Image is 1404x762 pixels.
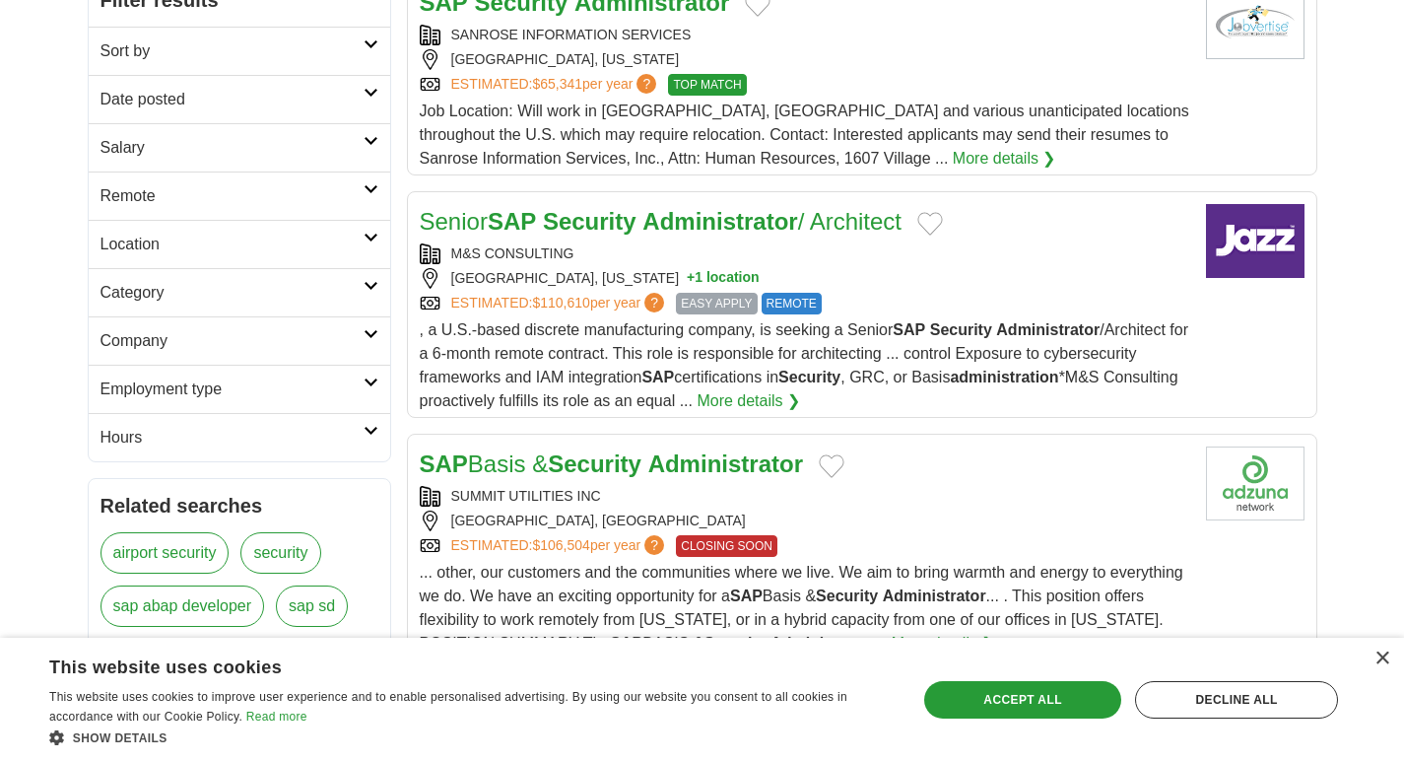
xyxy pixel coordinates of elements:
[819,454,844,478] button: Add to favorite jobs
[676,535,777,557] span: CLOSING SOON
[420,243,1190,264] div: M&S CONSULTING
[543,208,636,235] strong: Security
[420,49,1190,70] div: [GEOGRAPHIC_DATA], [US_STATE]
[770,635,874,652] strong: Administrator
[917,212,943,236] button: Add to favorite jobs
[89,268,390,316] a: Category
[883,588,986,604] strong: Administrator
[100,88,364,111] h2: Date posted
[89,27,390,75] a: Sort by
[89,220,390,268] a: Location
[100,532,230,574] a: airport security
[100,184,364,208] h2: Remote
[950,369,1058,385] strong: administration
[89,316,390,365] a: Company
[73,731,167,745] span: Show details
[100,233,364,256] h2: Location
[532,295,589,311] span: $110,610
[420,450,468,477] strong: SAP
[1206,204,1304,278] img: Company logo
[89,413,390,461] a: Hours
[610,635,642,652] strong: SAP
[924,681,1121,719] div: Accept all
[100,39,364,63] h2: Sort by
[644,293,664,312] span: ?
[100,136,364,160] h2: Salary
[420,268,1190,289] div: [GEOGRAPHIC_DATA], [US_STATE]
[778,369,840,385] strong: Security
[100,491,378,520] h2: Related searches
[420,321,1189,409] span: , a U.S.-based discrete manufacturing company, is seeking a Senior /Architect for a 6-month remot...
[816,588,878,604] strong: Security
[697,389,800,413] a: More details ❯
[676,293,757,314] span: EASY APPLY
[687,268,695,289] span: +
[89,172,390,220] a: Remote
[996,321,1100,338] strong: Administrator
[49,727,892,747] div: Show details
[240,532,320,574] a: security
[100,586,265,627] a: sap abap developer
[420,564,1183,652] span: ... other, our customers and the communities where we live. We aim to bring warmth and energy to ...
[420,103,1189,167] span: Job Location: Will work in [GEOGRAPHIC_DATA], [GEOGRAPHIC_DATA] and various unanticipated locatio...
[100,281,364,305] h2: Category
[420,25,1190,45] div: SANROSE INFORMATION SERVICES
[420,208,903,235] a: SeniorSAP Security Administrator/ Architect
[246,710,307,724] a: Read more, opens a new window
[893,321,925,338] strong: SAP
[1135,681,1338,719] div: Decline all
[488,208,536,235] strong: SAP
[703,635,766,652] strong: Security
[532,76,582,92] span: $65,341
[451,74,661,96] a: ESTIMATED:$65,341per year?
[451,535,669,557] a: ESTIMATED:$106,504per year?
[451,293,669,314] a: ESTIMATED:$110,610per year?
[49,650,842,679] div: This website uses cookies
[420,450,803,477] a: SAPBasis &Security Administrator
[420,511,1190,531] div: [GEOGRAPHIC_DATA], [GEOGRAPHIC_DATA]
[648,450,803,477] strong: Administrator
[548,450,641,477] strong: Security
[730,588,763,604] strong: SAP
[953,147,1056,171] a: More details ❯
[100,378,364,401] h2: Employment type
[636,74,656,94] span: ?
[276,586,348,627] a: sap sd
[930,321,992,338] strong: Security
[420,486,1190,507] div: SUMMIT UTILITIES INC
[641,369,674,385] strong: SAP
[644,535,664,555] span: ?
[762,293,822,314] span: REMOTE
[1206,447,1304,520] img: Company logo
[89,365,390,413] a: Employment type
[892,632,995,656] a: More details ❯
[89,123,390,172] a: Salary
[49,690,847,724] span: This website uses cookies to improve user experience and to enable personalised advertising. By u...
[532,537,589,553] span: $106,504
[100,329,364,353] h2: Company
[100,426,364,450] h2: Hours
[89,75,390,123] a: Date posted
[1374,652,1389,666] div: Close
[642,208,797,235] strong: Administrator
[687,268,760,289] button: +1 location
[668,74,746,96] span: TOP MATCH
